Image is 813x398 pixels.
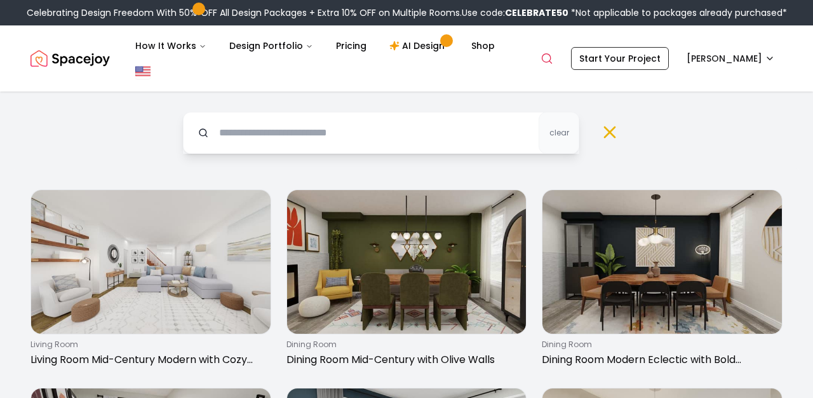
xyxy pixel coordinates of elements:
span: Use code: [462,6,568,19]
p: living room [30,340,266,350]
span: *Not applicable to packages already purchased* [568,6,787,19]
p: Living Room Mid-Century Modern with Cozy Seating [30,352,266,367]
img: Spacejoy Logo [30,46,110,71]
button: Design Portfolio [219,33,323,58]
a: Start Your Project [571,47,669,70]
img: Living Room Mid-Century Modern with Cozy Seating [31,190,271,334]
p: dining room [542,340,777,350]
button: clear [539,112,579,154]
a: Shop [461,33,505,58]
a: Dining Room Mid-Century with Olive Wallsdining roomDining Room Mid-Century with Olive Walls [286,189,527,373]
span: clear [549,128,569,138]
img: United States [135,64,151,79]
b: CELEBRATE50 [505,6,568,19]
a: Pricing [326,33,377,58]
button: [PERSON_NAME] [679,47,783,70]
a: Living Room Mid-Century Modern with Cozy Seatingliving roomLiving Room Mid-Century Modern with Co... [30,189,271,373]
p: Dining Room Mid-Century with Olive Walls [286,352,522,367]
a: Dining Room Modern Eclectic with Bold Contrastsdining roomDining Room Modern Eclectic with Bold C... [542,189,783,373]
p: Dining Room Modern Eclectic with Bold Contrasts [542,352,777,367]
a: Spacejoy [30,46,110,71]
img: Dining Room Mid-Century with Olive Walls [287,190,527,334]
div: Celebrating Design Freedom With 50% OFF All Design Packages + Extra 10% OFF on Multiple Rooms. [27,6,787,19]
a: AI Design [379,33,459,58]
nav: Main [125,33,505,58]
p: dining room [286,340,522,350]
nav: Global [30,25,783,92]
img: Dining Room Modern Eclectic with Bold Contrasts [542,190,782,334]
button: How It Works [125,33,217,58]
